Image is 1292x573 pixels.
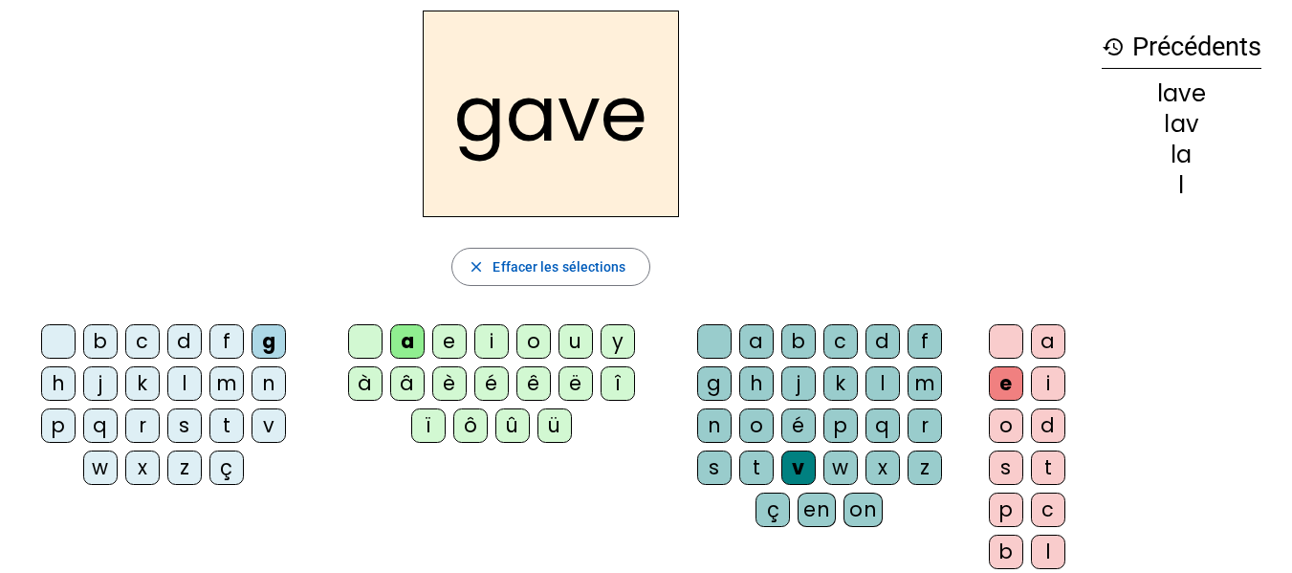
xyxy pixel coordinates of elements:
[697,408,732,443] div: n
[209,408,244,443] div: t
[451,248,649,286] button: Effacer les sélections
[697,366,732,401] div: g
[125,408,160,443] div: r
[1031,535,1065,569] div: l
[823,324,858,359] div: c
[390,324,425,359] div: a
[474,324,509,359] div: i
[348,366,383,401] div: à
[908,324,942,359] div: f
[411,408,446,443] div: ï
[453,408,488,443] div: ô
[432,366,467,401] div: è
[390,366,425,401] div: â
[989,408,1023,443] div: o
[1031,366,1065,401] div: i
[83,324,118,359] div: b
[781,324,816,359] div: b
[516,324,551,359] div: o
[1102,82,1261,105] div: lave
[252,324,286,359] div: g
[1102,35,1125,58] mat-icon: history
[209,451,244,485] div: ç
[865,451,900,485] div: x
[423,11,679,217] h2: gave
[1031,324,1065,359] div: a
[1102,113,1261,136] div: lav
[601,324,635,359] div: y
[1031,493,1065,527] div: c
[474,366,509,401] div: é
[41,408,76,443] div: p
[823,366,858,401] div: k
[1031,451,1065,485] div: t
[908,408,942,443] div: r
[252,408,286,443] div: v
[755,493,790,527] div: ç
[83,451,118,485] div: w
[167,451,202,485] div: z
[167,408,202,443] div: s
[1102,143,1261,166] div: la
[697,451,732,485] div: s
[493,255,625,278] span: Effacer les sélections
[1031,408,1065,443] div: d
[41,366,76,401] div: h
[558,366,593,401] div: ë
[908,366,942,401] div: m
[495,408,530,443] div: û
[843,493,883,527] div: on
[781,408,816,443] div: é
[125,366,160,401] div: k
[252,366,286,401] div: n
[781,366,816,401] div: j
[83,408,118,443] div: q
[865,324,900,359] div: d
[865,366,900,401] div: l
[1102,26,1261,69] h3: Précédents
[781,451,816,485] div: v
[167,366,202,401] div: l
[865,408,900,443] div: q
[798,493,836,527] div: en
[209,324,244,359] div: f
[125,324,160,359] div: c
[989,366,1023,401] div: e
[739,451,774,485] div: t
[83,366,118,401] div: j
[823,451,858,485] div: w
[739,324,774,359] div: a
[516,366,551,401] div: ê
[601,366,635,401] div: î
[468,258,485,275] mat-icon: close
[989,493,1023,527] div: p
[167,324,202,359] div: d
[739,366,774,401] div: h
[989,451,1023,485] div: s
[209,366,244,401] div: m
[739,408,774,443] div: o
[558,324,593,359] div: u
[908,451,942,485] div: z
[1102,174,1261,197] div: l
[823,408,858,443] div: p
[989,535,1023,569] div: b
[537,408,572,443] div: ü
[125,451,160,485] div: x
[432,324,467,359] div: e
